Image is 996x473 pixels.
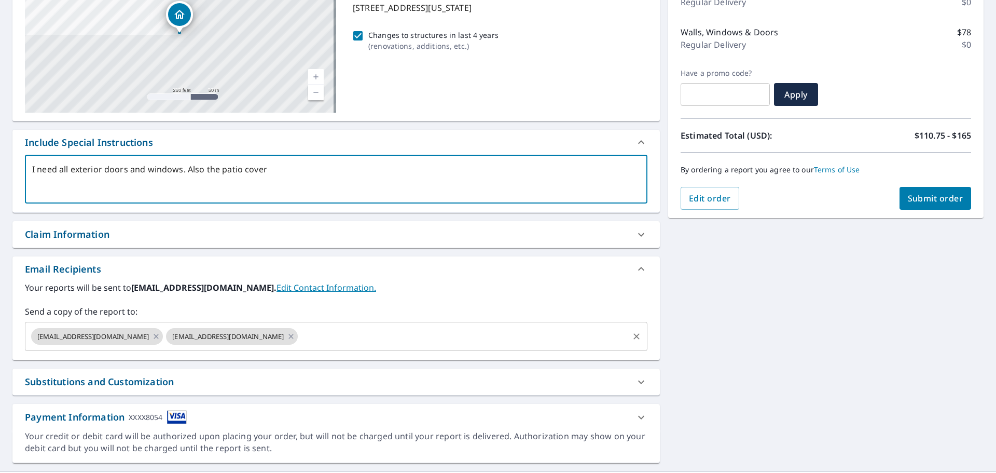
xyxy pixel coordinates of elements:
p: [STREET_ADDRESS][US_STATE] [353,2,643,14]
p: ( renovations, additions, etc. ) [368,40,499,51]
p: Walls, Windows & Doors [681,26,778,38]
p: Regular Delivery [681,38,746,51]
p: Changes to structures in last 4 years [368,30,499,40]
span: Apply [782,89,810,100]
a: Terms of Use [814,165,860,174]
label: Your reports will be sent to [25,281,647,294]
span: [EMAIL_ADDRESS][DOMAIN_NAME] [31,332,155,342]
div: Your credit or debit card will be authorized upon placing your order, but will not be charged unt... [25,430,647,454]
button: Clear [629,329,644,344]
span: Submit order [908,193,963,204]
span: [EMAIL_ADDRESS][DOMAIN_NAME] [166,332,290,342]
div: Substitutions and Customization [12,369,660,395]
div: XXXX8054 [129,410,162,424]
div: Substitutions and Customization [25,375,174,389]
div: Email Recipients [12,256,660,281]
b: [EMAIL_ADDRESS][DOMAIN_NAME]. [131,282,276,293]
div: Payment InformationXXXX8054cardImage [12,404,660,430]
textarea: I need all exterior doors and windows. Also the patio cover [32,165,640,194]
a: Current Level 17, Zoom Out [308,85,324,100]
img: cardImage [167,410,187,424]
label: Send a copy of the report to: [25,305,647,318]
div: Claim Information [25,227,109,241]
p: Estimated Total (USD): [681,129,826,142]
span: Edit order [689,193,731,204]
button: Apply [774,83,818,106]
button: Submit order [900,187,972,210]
div: Payment Information [25,410,187,424]
p: $78 [957,26,971,38]
a: EditContactInfo [276,282,376,293]
div: [EMAIL_ADDRESS][DOMAIN_NAME] [31,328,163,345]
div: [EMAIL_ADDRESS][DOMAIN_NAME] [166,328,298,345]
div: Dropped pin, building 1, Residential property, 615 N Bear Paw Ln Colorado Springs, CO 80906 [166,1,193,33]
div: Include Special Instructions [12,130,660,155]
button: Edit order [681,187,739,210]
p: By ordering a report you agree to our [681,165,971,174]
div: Claim Information [12,221,660,248]
div: Email Recipients [25,262,101,276]
label: Have a promo code? [681,69,770,78]
a: Current Level 17, Zoom In [308,69,324,85]
div: Include Special Instructions [25,136,153,150]
p: $0 [962,38,971,51]
p: $110.75 - $165 [915,129,971,142]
